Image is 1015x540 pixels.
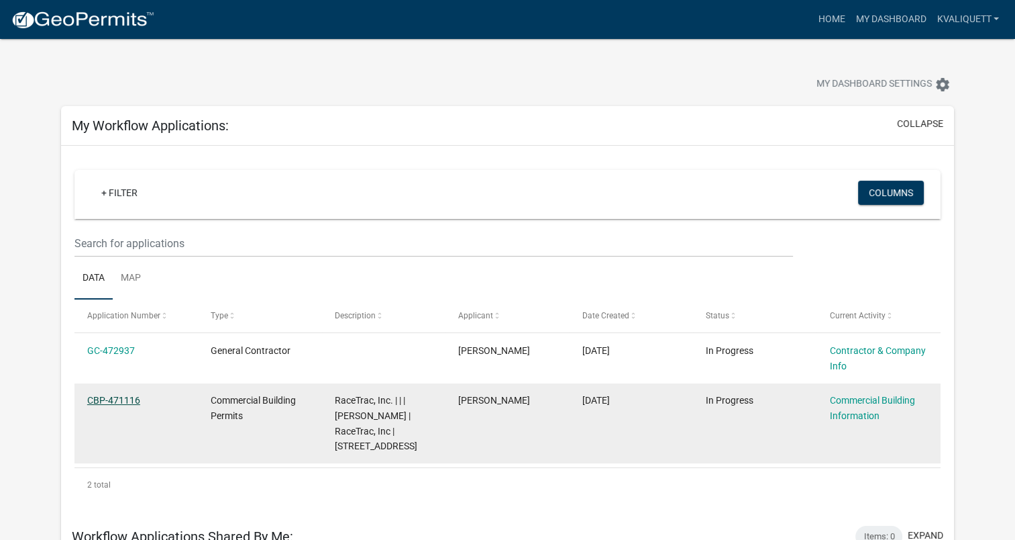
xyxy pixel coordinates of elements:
[582,395,610,406] span: 08/29/2025
[87,345,135,356] a: GC-472937
[858,181,924,205] button: Columns
[458,345,530,356] span: Karen Valiquett
[706,395,753,406] span: In Progress
[211,395,296,421] span: Commercial Building Permits
[829,311,885,320] span: Current Activity
[458,311,493,320] span: Applicant
[829,395,914,421] a: Commercial Building Information
[816,300,940,332] datatable-header-cell: Current Activity
[198,300,321,332] datatable-header-cell: Type
[897,117,943,131] button: collapse
[931,7,1004,32] a: kvaliquett
[87,311,160,320] span: Application Number
[582,311,629,320] span: Date Created
[569,300,692,332] datatable-header-cell: Date Created
[322,300,445,332] datatable-header-cell: Description
[61,146,955,515] div: collapse
[74,300,198,332] datatable-header-cell: Application Number
[211,311,228,320] span: Type
[693,300,816,332] datatable-header-cell: Status
[812,7,850,32] a: Home
[458,395,530,406] span: Karen Valiquett
[816,77,932,93] span: My Dashboard Settings
[74,468,941,502] div: 2 total
[211,345,290,356] span: General Contractor
[806,71,961,97] button: My Dashboard Settingssettings
[706,311,729,320] span: Status
[113,257,149,300] a: Map
[335,395,417,451] span: RaceTrac, Inc. | | | Zach Senn | RaceTrac, Inc | W LOVERS LANE RD & US 24, PERU, IN 46970
[706,345,753,356] span: In Progress
[582,345,610,356] span: 09/03/2025
[72,118,229,134] h5: My Workflow Applications:
[74,257,113,300] a: Data
[74,230,793,257] input: Search for applications
[829,345,925,371] a: Contractor & Company Info
[87,395,140,406] a: CBP-471116
[445,300,569,332] datatable-header-cell: Applicant
[934,77,951,93] i: settings
[335,311,376,320] span: Description
[850,7,931,32] a: My Dashboard
[91,181,148,205] a: + Filter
